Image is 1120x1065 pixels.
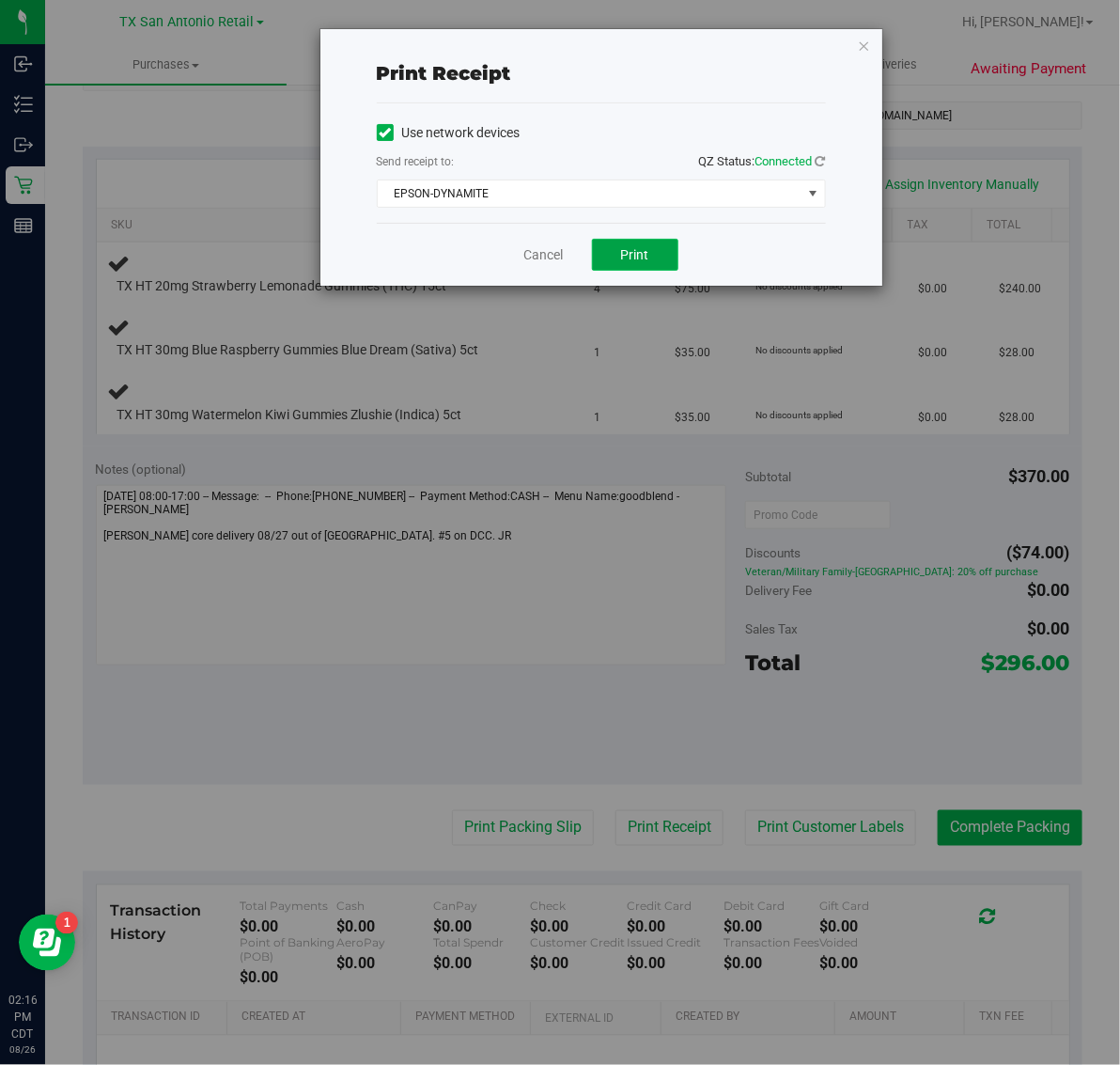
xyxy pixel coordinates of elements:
iframe: Resource center [19,915,75,971]
label: Use network devices [377,123,521,143]
span: Print receipt [377,62,511,85]
span: QZ Status: [699,154,826,168]
span: Print [621,247,649,262]
label: Send receipt to: [377,153,455,170]
iframe: Resource center unread badge [55,912,78,934]
a: Cancel [524,245,564,265]
span: select [801,180,824,207]
span: Connected [755,154,813,168]
span: EPSON-DYNAMITE [378,180,801,207]
button: Print [592,239,678,271]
